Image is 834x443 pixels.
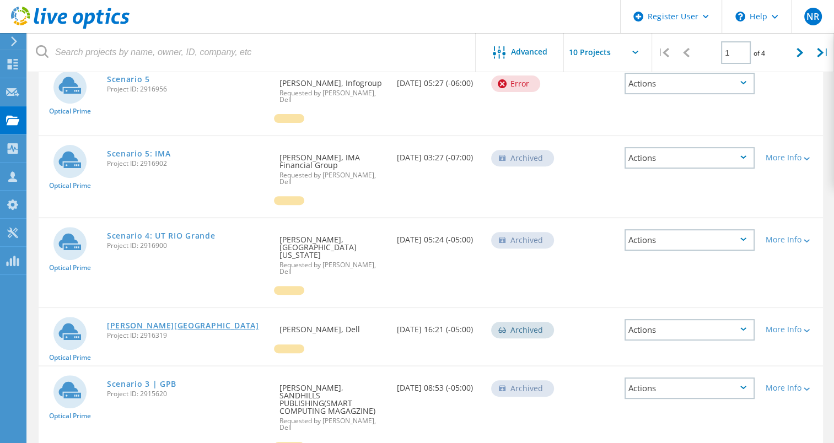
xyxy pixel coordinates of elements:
[391,136,486,172] div: [DATE] 03:27 (-07:00)
[49,413,91,419] span: Optical Prime
[391,62,486,98] div: [DATE] 05:27 (-06:00)
[274,62,391,114] div: [PERSON_NAME], Infogroup
[49,354,91,361] span: Optical Prime
[279,90,386,103] span: Requested by [PERSON_NAME], Dell
[107,232,216,240] a: Scenario 4: UT RIO Grande
[107,391,268,397] span: Project ID: 2915620
[107,86,268,93] span: Project ID: 2916956
[107,380,176,388] a: Scenario 3 | GPB
[11,23,130,31] a: Live Optics Dashboard
[491,75,540,92] div: Error
[107,242,268,249] span: Project ID: 2916900
[511,48,547,56] span: Advanced
[625,229,755,251] div: Actions
[811,33,834,72] div: |
[391,308,486,344] div: [DATE] 16:21 (-05:00)
[766,326,817,333] div: More Info
[274,308,391,344] div: [PERSON_NAME], Dell
[754,48,765,58] span: of 4
[274,136,391,196] div: [PERSON_NAME], IMA Financial Group
[491,232,554,248] div: Archived
[49,264,91,271] span: Optical Prime
[491,380,554,397] div: Archived
[491,150,554,166] div: Archived
[279,262,386,275] span: Requested by [PERSON_NAME], Dell
[49,108,91,115] span: Optical Prime
[652,33,675,72] div: |
[766,384,817,392] div: More Info
[107,322,259,329] a: [PERSON_NAME][GEOGRAPHIC_DATA]
[279,172,386,185] span: Requested by [PERSON_NAME], Dell
[625,147,755,169] div: Actions
[49,182,91,189] span: Optical Prime
[625,377,755,399] div: Actions
[806,12,819,21] span: NR
[28,33,476,72] input: Search projects by name, owner, ID, company, etc
[625,319,755,341] div: Actions
[279,418,386,431] span: Requested by [PERSON_NAME], Dell
[107,332,268,339] span: Project ID: 2916319
[766,236,817,244] div: More Info
[391,366,486,403] div: [DATE] 08:53 (-05:00)
[766,154,817,161] div: More Info
[491,322,554,338] div: Archived
[625,73,755,94] div: Actions
[274,218,391,286] div: [PERSON_NAME], [GEOGRAPHIC_DATA][US_STATE]
[735,12,745,21] svg: \n
[274,366,391,442] div: [PERSON_NAME], SANDHILLS PUBLISHING(SMART COMPUTING MAGAGZINE)
[107,150,171,158] a: Scenario 5: IMA
[107,75,150,83] a: Scenario 5
[107,160,268,167] span: Project ID: 2916902
[391,218,486,255] div: [DATE] 05:24 (-05:00)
